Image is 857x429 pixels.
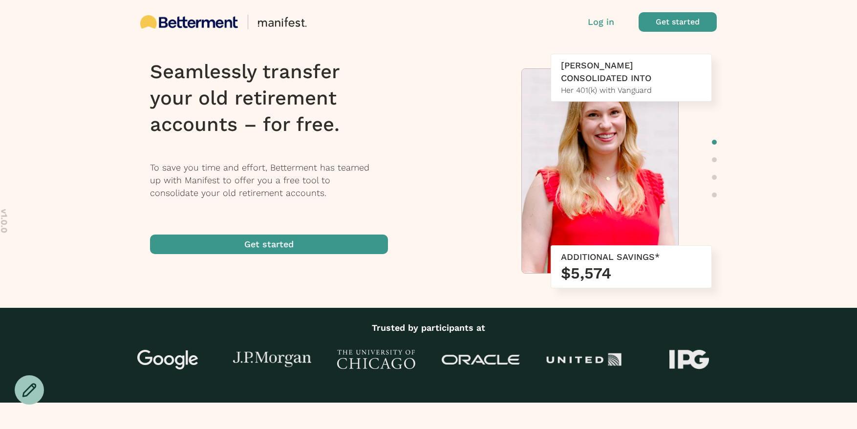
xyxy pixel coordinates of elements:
[561,85,702,96] div: Her 401(k) with Vanguard
[561,263,702,283] h3: $5,574
[140,12,433,32] button: vendor logo
[639,12,717,32] button: Get started
[522,69,678,278] img: Meredith
[150,59,401,138] h1: Seamlessly transfer your old retirement accounts – for free.
[561,59,702,85] div: [PERSON_NAME] CONSOLIDATED INTO
[150,161,401,199] p: To save you time and effort, Betterment has teamed up with Manifest to offer you a free tool to c...
[233,352,311,368] img: J.P Morgan
[150,235,388,254] button: Get started
[561,251,702,263] div: ADDITIONAL SAVINGS*
[337,350,415,369] img: University of Chicago
[140,15,238,28] img: vendor logo
[588,16,614,28] button: Log in
[442,355,520,365] img: Oracle
[129,350,207,369] img: Google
